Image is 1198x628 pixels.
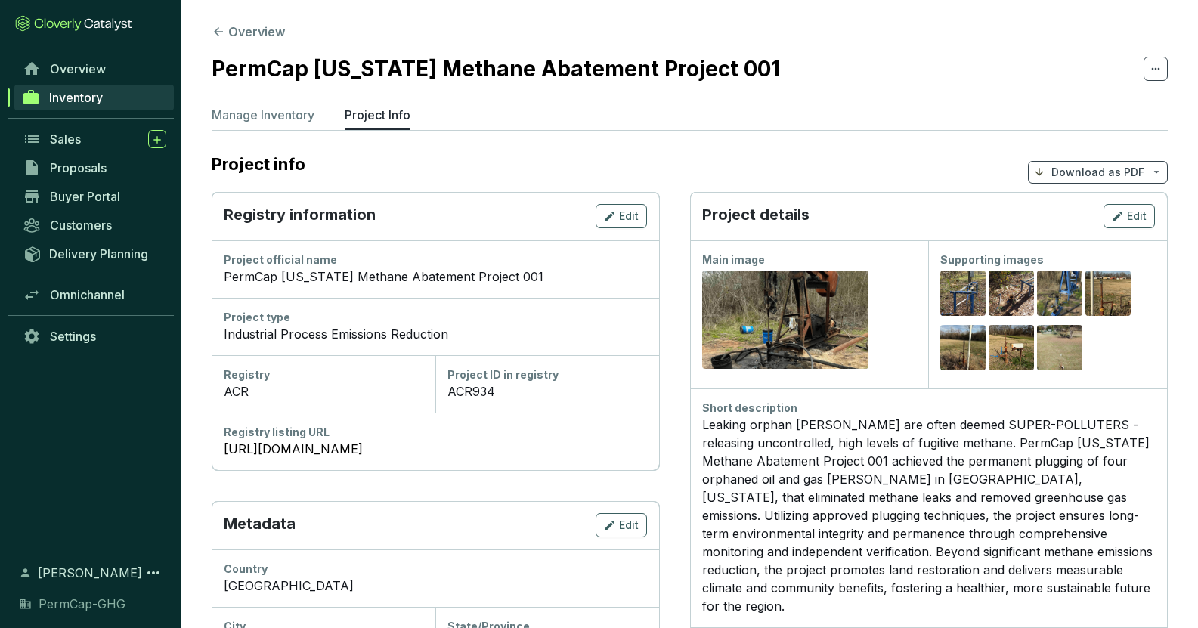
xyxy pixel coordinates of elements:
div: Registry [224,367,423,382]
span: [PERSON_NAME] [38,564,142,582]
div: Short description [702,401,1156,416]
span: Edit [1127,209,1147,224]
span: Inventory [49,90,103,105]
p: Manage Inventory [212,106,314,124]
p: Registry information [224,204,376,228]
span: Overview [50,61,106,76]
a: Inventory [14,85,174,110]
div: Project official name [224,252,647,268]
span: Sales [50,131,81,147]
a: Omnichannel [15,282,174,308]
span: Settings [50,329,96,344]
span: Proposals [50,160,107,175]
a: Sales [15,126,174,152]
a: Customers [15,212,174,238]
p: Metadata [224,513,296,537]
span: Edit [619,518,639,533]
div: Country [224,561,647,577]
div: Main image [702,252,917,268]
div: Registry listing URL [224,425,647,440]
div: Industrial Process Emissions Reduction [224,325,647,343]
p: Download as PDF [1051,165,1144,180]
span: Buyer Portal [50,189,120,204]
span: Omnichannel [50,287,125,302]
a: Buyer Portal [15,184,174,209]
div: Project type [224,310,647,325]
button: Edit [1104,204,1155,228]
a: Overview [15,56,174,82]
button: Overview [212,23,285,41]
div: PermCap [US_STATE] Methane Abatement Project 001 [224,268,647,286]
span: Customers [50,218,112,233]
span: Edit [619,209,639,224]
p: Project details [702,204,810,228]
a: Proposals [15,155,174,181]
span: Delivery Planning [49,246,148,261]
span: PermCap-GHG [39,595,125,613]
div: Project ID in registry [447,367,647,382]
button: Edit [596,513,647,537]
div: Supporting images [940,252,1155,268]
a: Delivery Planning [15,241,174,266]
a: [URL][DOMAIN_NAME] [224,440,647,458]
a: Settings [15,323,174,349]
div: ACR934 [447,382,647,401]
div: Leaking orphan [PERSON_NAME] are often deemed SUPER-POLLUTERS - releasing uncontrolled, high leve... [702,416,1156,615]
div: ACR [224,382,423,401]
h2: Project info [212,154,320,174]
div: [GEOGRAPHIC_DATA] [224,577,647,595]
p: Project Info [345,106,410,124]
h2: PermCap [US_STATE] Methane Abatement Project 001 [212,53,780,85]
button: Edit [596,204,647,228]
